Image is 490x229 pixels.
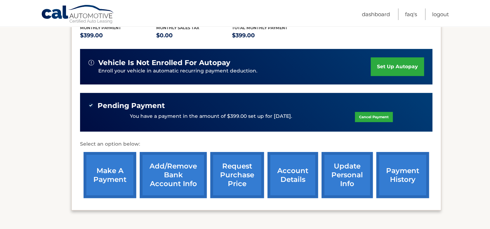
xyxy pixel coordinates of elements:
a: account details [267,152,318,198]
a: payment history [376,152,429,198]
span: Monthly Payment [80,25,121,30]
a: update personal info [322,152,373,198]
p: $399.00 [80,31,156,40]
a: Cal Automotive [41,5,115,25]
a: Add/Remove bank account info [140,152,207,198]
a: Dashboard [362,8,390,20]
a: make a payment [84,152,136,198]
p: You have a payment in the amount of $399.00 set up for [DATE]. [130,113,292,120]
p: $399.00 [232,31,308,40]
p: $0.00 [156,31,232,40]
span: Monthly sales Tax [156,25,199,30]
span: Pending Payment [98,101,165,110]
a: Logout [432,8,449,20]
a: FAQ's [405,8,417,20]
img: alert-white.svg [88,60,94,65]
a: Cancel Payment [355,112,393,122]
span: Total Monthly Payment [232,25,287,30]
a: request purchase price [210,152,264,198]
img: check-green.svg [88,103,93,108]
a: set up autopay [371,57,424,76]
span: vehicle is not enrolled for autopay [98,58,230,67]
p: Enroll your vehicle in automatic recurring payment deduction. [98,67,371,75]
p: Select an option below: [80,140,432,148]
